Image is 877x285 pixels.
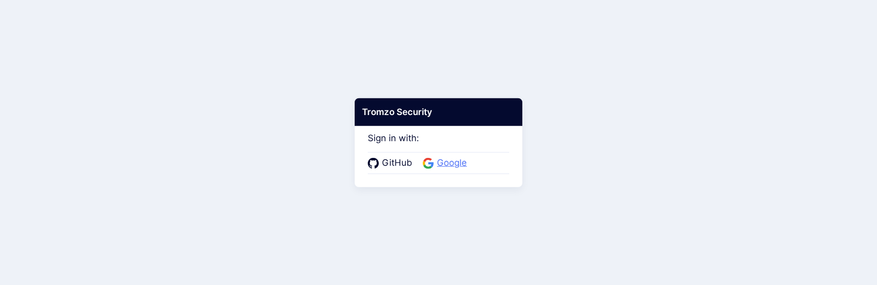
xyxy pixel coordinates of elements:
[355,98,522,126] div: Tromzo Security
[368,118,509,174] div: Sign in with:
[379,156,415,170] span: GitHub
[423,156,470,170] a: Google
[434,156,470,170] span: Google
[368,156,415,170] a: GitHub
